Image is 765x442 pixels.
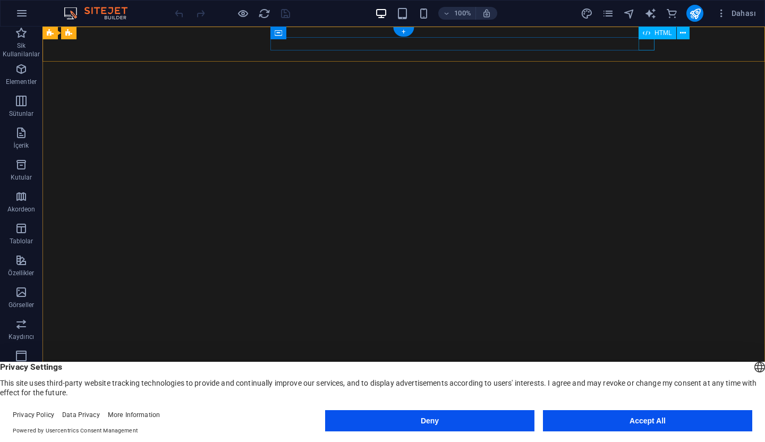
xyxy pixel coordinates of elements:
[712,5,760,22] button: Dahası
[236,7,249,20] button: Ön izleme modundan çıkıp düzenlemeye devam etmek için buraya tıklayın
[601,7,614,20] button: pages
[393,27,414,37] div: +
[689,7,701,20] i: Yayınla
[258,7,270,20] button: reload
[644,7,657,20] i: AI Writer
[665,7,678,20] button: commerce
[6,78,37,86] p: Elementler
[7,205,36,214] p: Akordeon
[623,7,635,20] i: Navigatör
[602,7,614,20] i: Sayfalar (Ctrl+Alt+S)
[8,333,34,341] p: Kaydırıcı
[686,5,703,22] button: publish
[482,8,491,18] i: Yeniden boyutlandırmada yakınlaştırma düzeyini seçilen cihaza uyacak şekilde otomatik olarak ayarla.
[10,237,33,245] p: Tablolar
[644,7,657,20] button: text_generator
[13,141,29,150] p: İçerik
[716,8,756,19] span: Dahası
[580,7,593,20] button: design
[438,7,476,20] button: 100%
[8,301,34,309] p: Görseller
[454,7,471,20] h6: 100%
[61,7,141,20] img: Editor Logo
[8,269,34,277] p: Özellikler
[654,30,672,36] span: HTML
[581,7,593,20] i: Tasarım (Ctrl+Alt+Y)
[9,109,34,118] p: Sütunlar
[258,7,270,20] i: Sayfayı yeniden yükleyin
[11,173,32,182] p: Kutular
[623,7,635,20] button: navigator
